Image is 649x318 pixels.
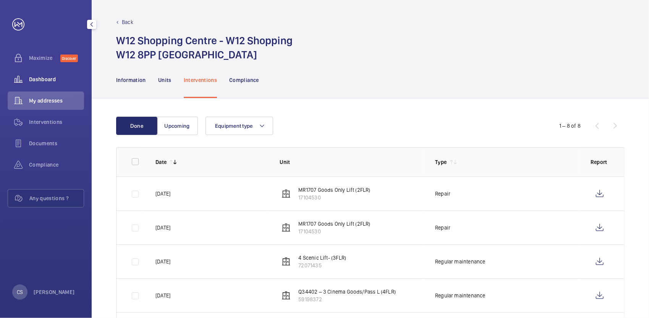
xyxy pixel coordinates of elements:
p: Information [116,76,146,84]
span: My addresses [29,97,84,104]
p: Report [591,158,609,166]
span: Discover [60,55,78,62]
p: Interventions [184,76,217,84]
p: Unit [280,158,423,166]
p: Repair [435,224,450,231]
img: elevator.svg [282,189,291,198]
p: 72071435 [298,262,346,269]
p: 17104530 [298,228,370,235]
div: 1 – 8 of 8 [559,122,581,130]
p: Back [122,18,133,26]
span: Maximize [29,54,60,62]
p: MR1707 Goods Only Lift (2FLR) [298,220,370,228]
button: Equipment type [206,117,273,135]
img: elevator.svg [282,223,291,232]
p: [DATE] [155,224,170,231]
p: Date [155,158,167,166]
span: Any questions ? [29,194,84,202]
h1: W12 Shopping Centre - W12 Shopping W12 8PP [GEOGRAPHIC_DATA] [116,34,293,62]
p: Compliance [229,76,259,84]
p: Q34402 – 3 Cinema Goods/Pass L (4FLR) [298,288,396,296]
p: MR1707 Goods Only Lift (2FLR) [298,186,370,194]
p: CS [17,288,23,296]
span: Dashboard [29,75,84,83]
p: 4 Scenic Lift- (3FLR) [298,254,346,262]
p: [DATE] [155,258,170,265]
p: Regular maintenance [435,292,485,299]
p: [DATE] [155,190,170,198]
p: Repair [435,190,450,198]
p: Units [158,76,172,84]
p: [DATE] [155,292,170,299]
p: Regular maintenance [435,258,485,265]
button: Upcoming [157,117,198,135]
span: Documents [29,140,84,147]
p: [PERSON_NAME] [34,288,75,296]
span: Compliance [29,161,84,169]
img: elevator.svg [282,257,291,266]
p: Type [435,158,447,166]
p: 17104530 [298,194,370,201]
button: Done [116,117,157,135]
p: 59198372 [298,296,396,303]
img: elevator.svg [282,291,291,300]
span: Interventions [29,118,84,126]
span: Equipment type [215,123,253,129]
